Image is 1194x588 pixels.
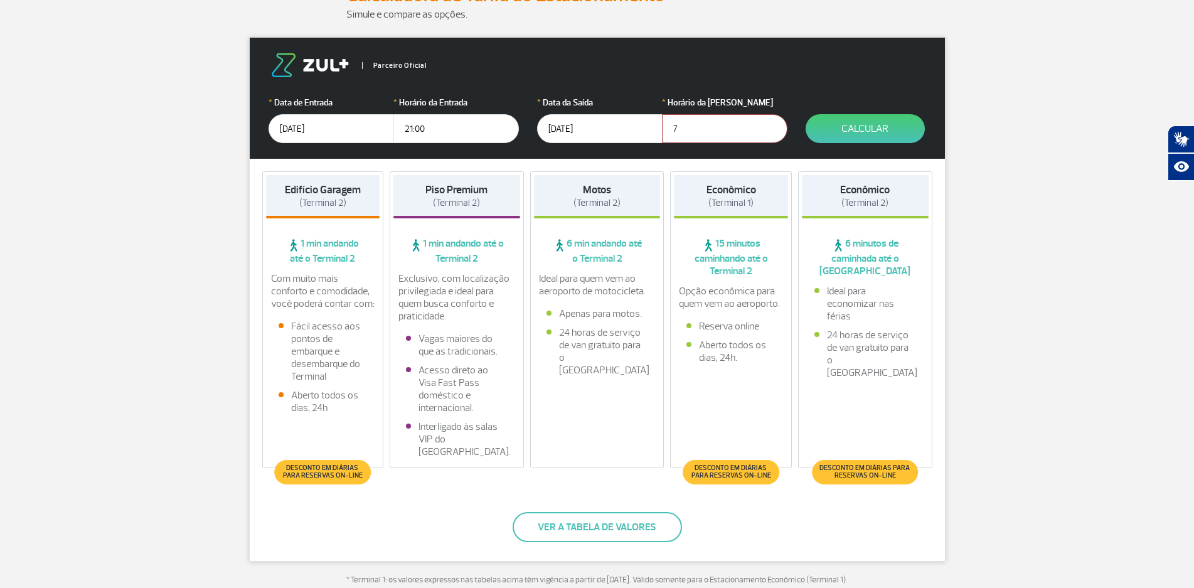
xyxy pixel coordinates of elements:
[679,285,783,310] p: Opção econômica para quem vem ao aeroporto.
[1168,153,1194,181] button: Abrir recursos assistivos.
[537,114,663,143] input: dd/mm/aaaa
[662,114,787,143] input: hh:mm
[299,197,346,209] span: (Terminal 2)
[806,114,925,143] button: Calcular
[271,272,375,310] p: Com muito mais conforto e comodidade, você poderá contar com:
[362,62,427,69] span: Parceiro Oficial
[708,197,754,209] span: (Terminal 1)
[1168,126,1194,181] div: Plugin de acessibilidade da Hand Talk.
[686,320,776,333] li: Reserva online
[269,96,394,109] label: Data de Entrada
[546,307,648,320] li: Apenas para motos.
[279,389,368,414] li: Aberto todos os dias, 24h
[406,364,508,414] li: Acesso direto ao Visa Fast Pass doméstico e internacional.
[539,272,656,297] p: Ideal para quem vem ao aeroporto de motocicleta.
[689,464,772,479] span: Desconto em diárias para reservas on-line
[346,7,848,22] p: Simule e compare as opções.
[573,197,621,209] span: (Terminal 2)
[686,339,776,364] li: Aberto todos os dias, 24h.
[513,512,682,542] button: Ver a tabela de valores
[840,183,890,196] strong: Econômico
[425,183,488,196] strong: Piso Premium
[841,197,888,209] span: (Terminal 2)
[534,237,661,265] span: 6 min andando até o Terminal 2
[1168,126,1194,153] button: Abrir tradutor de língua de sinais.
[279,320,368,383] li: Fácil acesso aos pontos de embarque e desembarque do Terminal
[802,237,929,277] span: 6 minutos de caminhada até o [GEOGRAPHIC_DATA]
[393,114,519,143] input: hh:mm
[583,183,611,196] strong: Motos
[269,114,394,143] input: dd/mm/aaaa
[814,285,916,323] li: Ideal para economizar nas férias
[818,464,912,479] span: Desconto em diárias para reservas on-line
[266,237,380,265] span: 1 min andando até o Terminal 2
[546,326,648,377] li: 24 horas de serviço de van gratuito para o [GEOGRAPHIC_DATA]
[537,96,663,109] label: Data da Saída
[281,464,365,479] span: Desconto em diárias para reservas on-line
[285,183,361,196] strong: Edifício Garagem
[393,96,519,109] label: Horário da Entrada
[393,237,520,265] span: 1 min andando até o Terminal 2
[814,329,916,379] li: 24 horas de serviço de van gratuito para o [GEOGRAPHIC_DATA]
[674,237,788,277] span: 15 minutos caminhando até o Terminal 2
[406,420,508,458] li: Interligado às salas VIP do [GEOGRAPHIC_DATA].
[433,197,480,209] span: (Terminal 2)
[406,333,508,358] li: Vagas maiores do que as tradicionais.
[662,96,787,109] label: Horário da [PERSON_NAME]
[706,183,756,196] strong: Econômico
[398,272,515,323] p: Exclusivo, com localização privilegiada e ideal para quem busca conforto e praticidade.
[269,53,351,77] img: logo-zul.png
